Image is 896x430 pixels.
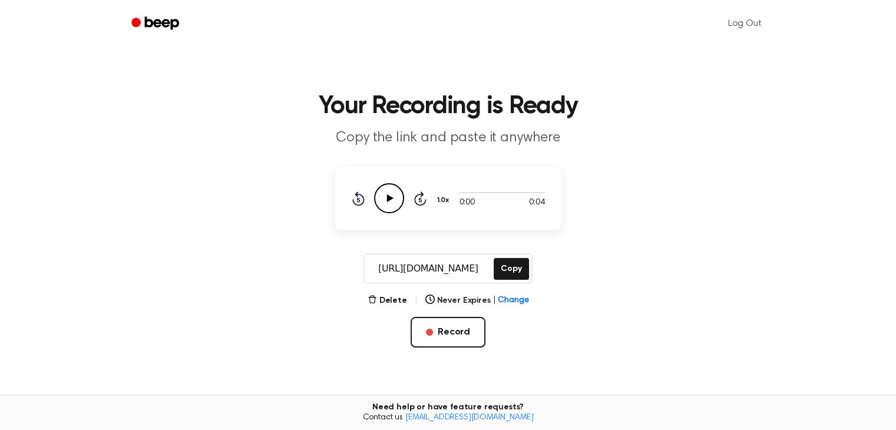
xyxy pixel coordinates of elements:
button: 1.0x [436,190,454,210]
a: [EMAIL_ADDRESS][DOMAIN_NAME] [405,414,534,422]
h1: Your Recording is Ready [147,94,750,119]
a: Beep [123,12,190,35]
span: Contact us [7,413,889,424]
button: Copy [494,258,528,280]
p: Copy the link and paste it anywhere [222,128,675,148]
span: | [492,295,495,307]
span: 0:04 [529,197,544,209]
button: Never Expires|Change [425,295,529,307]
span: 0:00 [459,197,475,209]
span: | [414,293,418,307]
a: Log Out [716,9,773,38]
button: Delete [368,295,407,307]
span: Change [498,295,528,307]
button: Record [411,317,485,348]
